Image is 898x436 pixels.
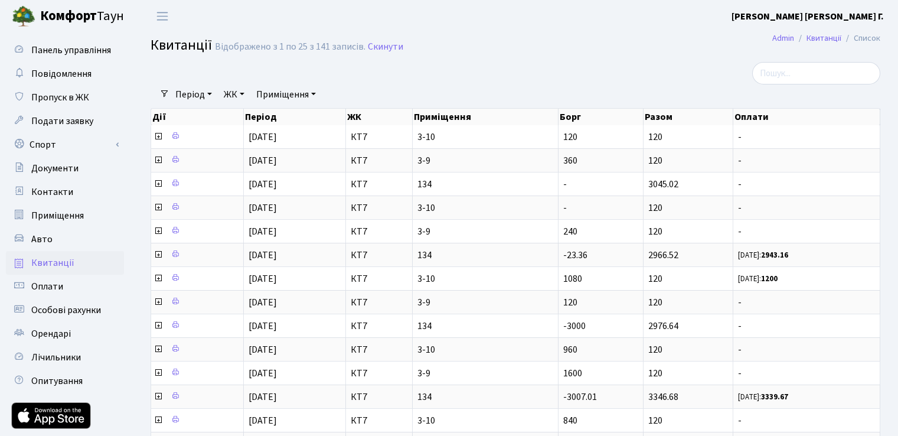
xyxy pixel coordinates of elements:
[31,327,71,340] span: Орендарі
[417,203,553,213] span: 3-10
[738,132,875,142] span: -
[215,41,365,53] div: Відображено з 1 по 25 з 141 записів.
[417,345,553,354] span: 3-10
[6,62,124,86] a: Повідомлення
[563,154,577,167] span: 360
[351,392,407,402] span: КТ7
[648,414,662,427] span: 120
[417,298,553,307] span: 3-9
[6,109,124,133] a: Подати заявку
[563,391,597,404] span: -3007.01
[244,109,346,125] th: Період
[151,35,212,56] span: Квитанції
[738,345,875,354] span: -
[648,154,662,167] span: 120
[563,296,577,309] span: 120
[148,6,177,26] button: Переключити навігацію
[738,227,875,236] span: -
[738,274,778,284] small: [DATE]:
[738,392,788,402] small: [DATE]:
[6,157,124,180] a: Документи
[12,5,35,28] img: logo.png
[219,84,249,105] a: ЖК
[249,414,277,427] span: [DATE]
[351,369,407,378] span: КТ7
[351,132,407,142] span: КТ7
[648,320,678,333] span: 2976.64
[417,369,553,378] span: 3-9
[351,298,407,307] span: КТ7
[559,109,644,125] th: Борг
[31,375,83,388] span: Опитування
[6,204,124,227] a: Приміщення
[351,250,407,260] span: КТ7
[648,131,662,144] span: 120
[6,298,124,322] a: Особові рахунки
[738,180,875,189] span: -
[368,41,403,53] a: Скинути
[31,304,101,317] span: Особові рахунки
[755,26,898,51] nav: breadcrumb
[648,178,678,191] span: 3045.02
[738,321,875,331] span: -
[732,9,884,24] a: [PERSON_NAME] [PERSON_NAME] Г.
[31,44,111,57] span: Панель управління
[738,203,875,213] span: -
[351,345,407,354] span: КТ7
[31,233,53,246] span: Авто
[40,6,124,27] span: Таун
[31,115,93,128] span: Подати заявку
[563,178,567,191] span: -
[6,180,124,204] a: Контакти
[249,178,277,191] span: [DATE]
[417,132,553,142] span: 3-10
[249,391,277,404] span: [DATE]
[806,32,841,44] a: Квитанції
[417,274,553,284] span: 3-10
[6,346,124,369] a: Лічильники
[6,251,124,275] a: Квитанції
[40,6,97,25] b: Комфорт
[346,109,413,125] th: ЖК
[648,367,662,380] span: 120
[31,67,92,80] span: Повідомлення
[6,227,124,251] a: Авто
[417,156,553,165] span: 3-9
[733,109,880,125] th: Оплати
[738,250,788,261] small: [DATE]:
[841,32,880,45] li: Список
[351,321,407,331] span: КТ7
[648,391,678,404] span: 3346.68
[249,225,277,238] span: [DATE]
[563,367,582,380] span: 1600
[31,256,74,269] span: Квитанції
[249,296,277,309] span: [DATE]
[648,296,662,309] span: 120
[6,322,124,346] a: Орендарі
[648,272,662,285] span: 120
[351,274,407,284] span: КТ7
[648,201,662,214] span: 120
[563,343,577,356] span: 960
[31,186,73,199] span: Контакти
[351,180,407,189] span: КТ7
[738,298,875,307] span: -
[31,280,63,293] span: Оплати
[648,249,678,262] span: 2966.52
[249,272,277,285] span: [DATE]
[249,367,277,380] span: [DATE]
[6,38,124,62] a: Панель управління
[151,109,244,125] th: Дії
[563,225,577,238] span: 240
[351,203,407,213] span: КТ7
[351,156,407,165] span: КТ7
[761,392,788,402] b: 3339.67
[171,84,217,105] a: Період
[417,321,553,331] span: 134
[738,416,875,425] span: -
[761,274,778,284] b: 1200
[249,343,277,356] span: [DATE]
[249,320,277,333] span: [DATE]
[563,320,586,333] span: -3000
[249,249,277,262] span: [DATE]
